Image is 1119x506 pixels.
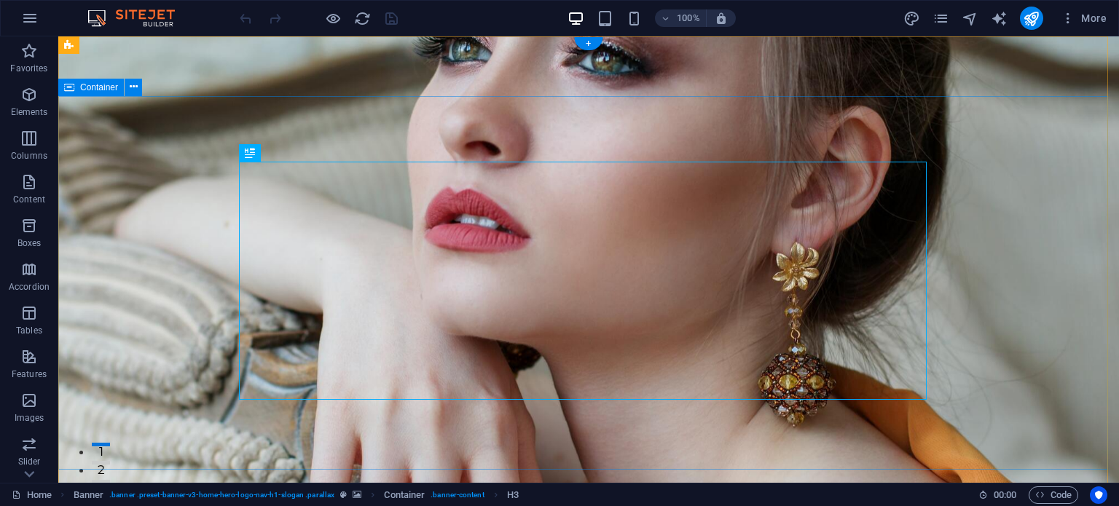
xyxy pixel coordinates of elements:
span: . banner-content [431,486,484,504]
button: Code [1029,486,1078,504]
span: Container [80,83,118,92]
p: Features [12,368,47,380]
i: Navigator [962,10,978,27]
button: More [1055,7,1112,30]
p: Columns [11,150,47,162]
a: Click to cancel selection. Double-click to open Pages [12,486,52,504]
button: Usercentrics [1090,486,1107,504]
button: Click here to leave preview mode and continue editing [324,9,342,27]
span: : [1004,489,1006,500]
span: 00 00 [994,486,1016,504]
i: Publish [1023,10,1040,27]
h6: Session time [978,486,1017,504]
i: Design (Ctrl+Alt+Y) [903,10,920,27]
p: Slider [18,456,41,467]
button: publish [1020,7,1043,30]
i: This element contains a background [353,491,361,499]
button: navigator [962,9,979,27]
p: Content [13,194,45,205]
button: 2 [34,424,52,428]
span: Click to select. Double-click to edit [74,486,104,504]
h6: 100% [677,9,700,27]
span: Click to select. Double-click to edit [507,486,519,504]
button: 100% [655,9,707,27]
i: Pages (Ctrl+Alt+S) [932,10,949,27]
i: On resize automatically adjust zoom level to fit chosen device. [715,12,728,25]
button: reload [353,9,371,27]
span: Click to select. Double-click to edit [384,486,425,504]
i: Reload page [354,10,371,27]
span: Code [1035,486,1072,504]
p: Accordion [9,281,50,293]
i: This element is a customizable preset [340,491,347,499]
p: Elements [11,106,48,118]
button: pages [932,9,950,27]
img: Editor Logo [84,9,193,27]
nav: breadcrumb [74,486,519,504]
button: design [903,9,921,27]
p: Images [15,412,44,424]
i: AI Writer [991,10,1008,27]
button: text_generator [991,9,1008,27]
span: . banner .preset-banner-v3-home-hero-logo-nav-h1-slogan .parallax [109,486,334,504]
button: 1 [34,406,52,410]
p: Tables [16,325,42,336]
div: + [574,37,602,50]
p: Favorites [10,63,47,74]
p: Boxes [17,237,42,249]
button: 3 [34,443,52,447]
span: More [1061,11,1107,25]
